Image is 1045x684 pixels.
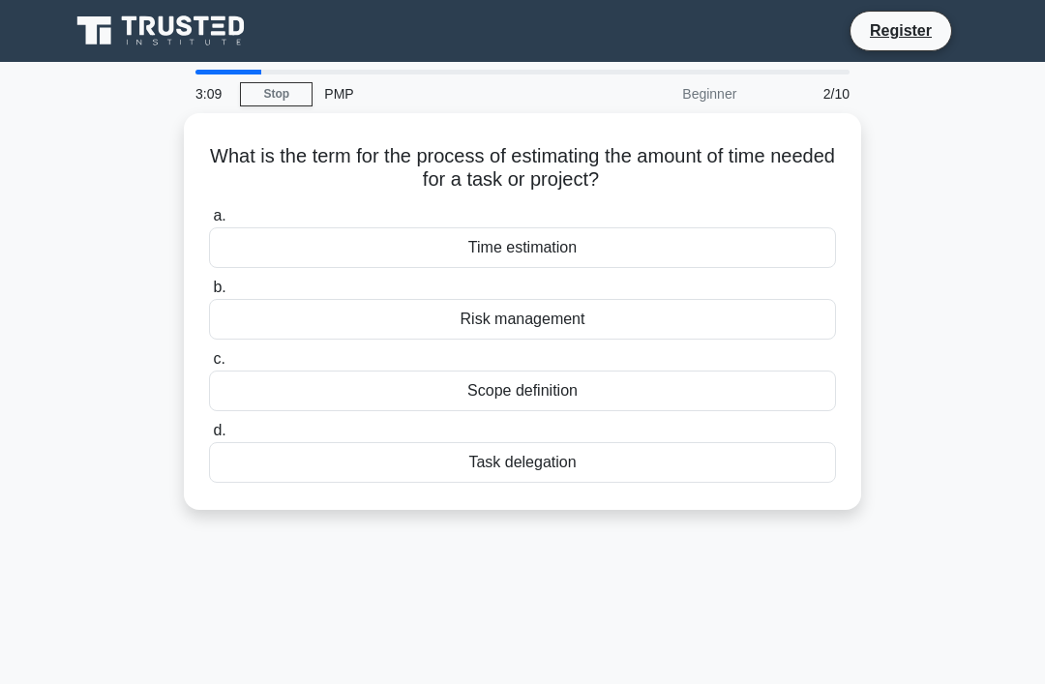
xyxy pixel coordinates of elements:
[209,227,836,268] div: Time estimation
[209,442,836,483] div: Task delegation
[748,74,861,113] div: 2/10
[579,74,748,113] div: Beginner
[213,422,225,438] span: d.
[209,371,836,411] div: Scope definition
[313,74,579,113] div: PMP
[240,82,313,106] a: Stop
[213,350,224,367] span: c.
[213,207,225,223] span: a.
[207,144,838,193] h5: What is the term for the process of estimating the amount of time needed for a task or project?
[858,18,943,43] a: Register
[184,74,240,113] div: 3:09
[209,299,836,340] div: Risk management
[213,279,225,295] span: b.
